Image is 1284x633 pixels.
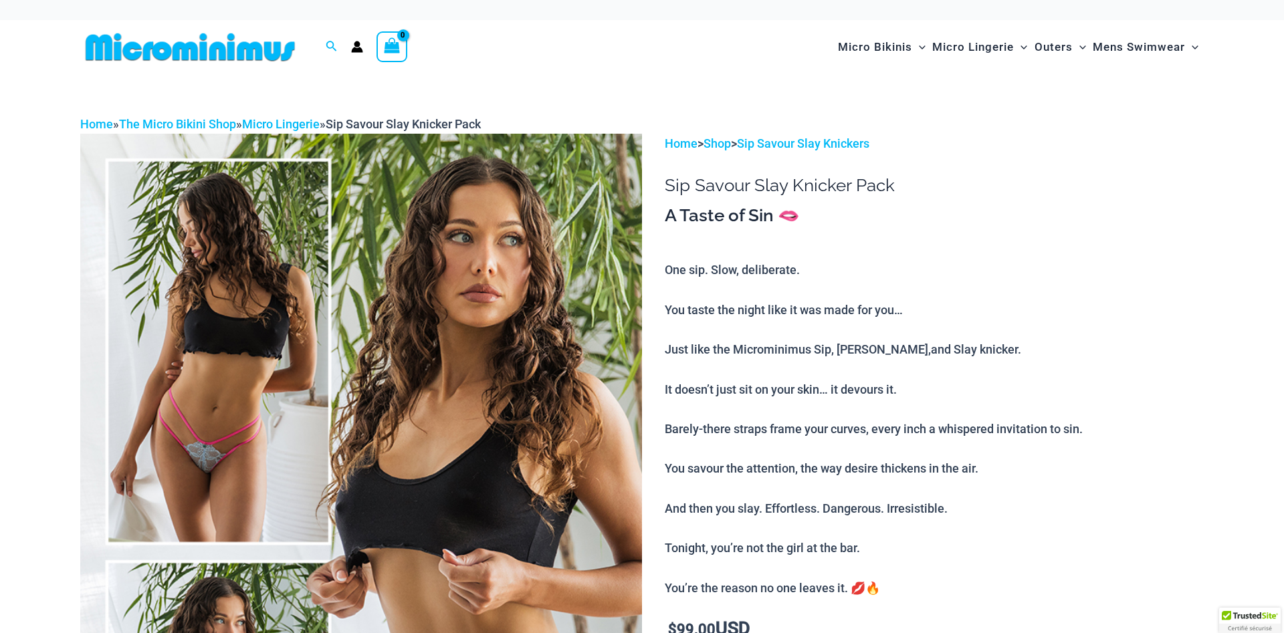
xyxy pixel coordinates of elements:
[119,117,236,131] a: The Micro Bikini Shop
[1035,30,1073,64] span: Outers
[912,30,926,64] span: Menu Toggle
[665,260,1204,598] p: One sip. Slow, deliberate. You taste the night like it was made for you… Just like the Microminim...
[929,27,1031,68] a: Micro LingerieMenu ToggleMenu Toggle
[1073,30,1086,64] span: Menu Toggle
[665,175,1204,196] h1: Sip Savour Slay Knicker Pack
[665,136,698,150] a: Home
[838,30,912,64] span: Micro Bikinis
[665,205,1204,227] h3: A Taste of Sin 🫦
[1219,608,1281,633] div: TrustedSite Certified
[80,32,300,62] img: MM SHOP LOGO FLAT
[737,136,869,150] a: Sip Savour Slay Knickers
[242,117,320,131] a: Micro Lingerie
[932,30,1014,64] span: Micro Lingerie
[1093,30,1185,64] span: Mens Swimwear
[80,117,113,131] a: Home
[833,25,1204,70] nav: Site Navigation
[80,117,481,131] span: » » »
[1185,30,1198,64] span: Menu Toggle
[326,39,338,55] a: Search icon link
[377,31,407,62] a: View Shopping Cart, empty
[1031,27,1089,68] a: OutersMenu ToggleMenu Toggle
[1014,30,1027,64] span: Menu Toggle
[1089,27,1202,68] a: Mens SwimwearMenu ToggleMenu Toggle
[835,27,929,68] a: Micro BikinisMenu ToggleMenu Toggle
[326,117,481,131] span: Sip Savour Slay Knicker Pack
[351,41,363,53] a: Account icon link
[665,134,1204,154] p: > >
[704,136,731,150] a: Shop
